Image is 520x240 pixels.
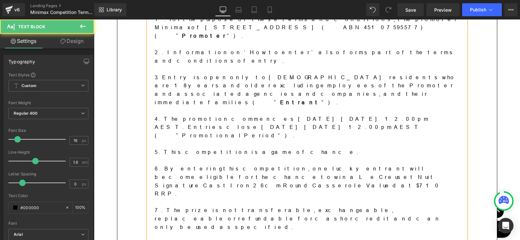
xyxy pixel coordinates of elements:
div: Letter Spacing [8,172,88,176]
span: Text Block [18,24,45,29]
span: Minimax Competition Terms & Conditions [30,10,93,15]
p: 6. By entering this competition, one lucky entrant will become eligible for the chance to win a L... [61,145,366,178]
p: 7. The prize is not transferable, exchangeable, replaceable or refundable for cash or credit and ... [61,187,366,212]
span: Publish [470,7,486,12]
span: Library [107,7,122,13]
a: Tablet [246,3,262,16]
a: Mobile [262,3,278,16]
span: em [82,160,87,164]
h1: Chat with us [21,7,49,14]
div: Open Intercom Messenger [498,218,513,234]
div: Typography [8,55,35,64]
div: Line Height [8,150,88,155]
a: Landing Pages [30,3,105,8]
a: v6 [3,3,25,16]
span: Save [405,6,416,13]
a: Laptop [231,3,246,16]
p: 5. This competition is a game of chance. [61,129,366,137]
p: 3. Entry is open only to [DEMOGRAPHIC_DATA] residents who are 18 years and older excluding employ... [61,54,366,87]
strong: Promoter [88,13,133,19]
a: New Library [94,3,126,16]
button: Open gorgias live chat [3,2,56,19]
strong: Entrant [186,80,227,86]
div: Font [8,221,88,226]
button: Undo [366,3,379,16]
a: Design [48,34,96,48]
button: Redo [382,3,395,16]
span: px [82,182,87,186]
div: Font Size [8,128,88,133]
span: px [82,138,87,143]
p: 4. The promotion commences [DATE][DATE] 12.00pm AEST. Entries close [DATE][DATE] 12.00pm AEST (“P... [61,95,366,120]
div: Font Weight [8,101,88,105]
button: More [504,3,517,16]
div: Text Styles [8,72,88,77]
a: Preview [426,3,460,16]
b: Custom [21,83,36,89]
a: Desktop [215,3,231,16]
input: Color [20,204,62,211]
div: v6 [13,6,21,14]
span: Preview [434,6,452,13]
button: Publish [462,3,502,16]
p: 2. Information on ‘How to enter’ also forms part of the terms and conditions of entry. [61,29,366,45]
div: % [72,202,88,213]
div: Text Color [8,194,88,198]
i: Arial [14,232,23,237]
b: Regular 400 [14,111,38,116]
